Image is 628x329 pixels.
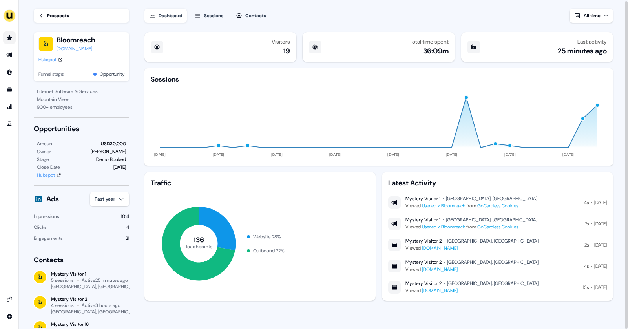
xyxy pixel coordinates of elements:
div: Mystery Visitor 1 [51,271,129,277]
button: Contacts [231,9,271,23]
tspan: [DATE] [446,152,458,157]
tspan: [DATE] [504,152,516,157]
tspan: [DATE] [154,152,166,157]
div: Mystery Visitor 1 [405,196,440,202]
div: 25 minutes ago [558,46,607,56]
div: Amount [37,140,54,148]
div: 21 [126,234,129,242]
div: Active 25 minutes ago [82,277,128,283]
div: Clicks [34,223,47,231]
button: Bloomreach [57,35,95,45]
tspan: 136 [194,235,204,245]
div: Stage [37,155,49,163]
div: Prospects [47,12,69,20]
div: Mystery Visitor 2 [405,259,442,265]
tspan: [DATE] [271,152,283,157]
a: Hubspot [37,171,61,179]
div: 2s [584,241,589,249]
div: Latest Activity [388,178,607,188]
div: Mountain View [37,95,126,103]
a: Go to integrations [3,310,16,323]
div: 4s [584,262,589,270]
div: 36:09m [423,46,449,56]
a: Userled x Bloomreach [422,203,465,209]
a: Go to prospects [3,31,16,44]
a: Go to Inbound [3,66,16,79]
div: Ads [46,194,59,204]
div: 13s [583,283,589,291]
div: [DATE] [594,241,607,249]
div: Internet Software & Services [37,88,126,95]
a: Go to outbound experience [3,49,16,61]
div: Total time spent [409,38,449,45]
a: Go to templates [3,83,16,96]
div: Active 3 hours ago [82,302,120,309]
button: Dashboard [144,9,187,23]
div: [GEOGRAPHIC_DATA], [GEOGRAPHIC_DATA] [51,309,143,315]
div: 5 sessions [51,277,74,283]
div: 4s [584,199,589,207]
a: [DOMAIN_NAME] [422,287,458,294]
div: Close Date [37,163,60,171]
a: Go to attribution [3,101,16,113]
a: [DOMAIN_NAME] [422,245,458,251]
a: [DOMAIN_NAME] [422,266,458,272]
div: [PERSON_NAME] [91,148,126,155]
button: All time [570,9,613,23]
div: [GEOGRAPHIC_DATA], [GEOGRAPHIC_DATA] [51,283,143,290]
div: 4 [126,223,129,231]
div: Hubspot [38,56,57,64]
a: GoCardless Cookies [477,203,518,209]
a: [DOMAIN_NAME] [57,45,95,53]
div: Outbound 72 % [253,247,285,255]
div: [GEOGRAPHIC_DATA], [GEOGRAPHIC_DATA] [446,196,537,202]
div: [GEOGRAPHIC_DATA], [GEOGRAPHIC_DATA] [447,280,539,287]
div: Contacts [245,12,266,20]
div: [GEOGRAPHIC_DATA], [GEOGRAPHIC_DATA] [447,259,539,265]
tspan: Touchpoints [185,243,213,249]
div: Viewed [405,287,539,294]
div: [GEOGRAPHIC_DATA], [GEOGRAPHIC_DATA] [447,238,539,244]
div: Sessions [151,75,179,84]
div: 4 sessions [51,302,74,309]
a: GoCardless Cookies [477,224,518,230]
div: Viewed [405,265,539,273]
div: 900 + employees [37,103,126,111]
div: Mystery Visitor 16 [51,321,129,327]
a: Userled x Bloomreach [422,224,465,230]
div: Visitors [272,38,290,45]
div: Opportunities [34,124,129,133]
div: Mystery Visitor 2 [405,280,442,287]
div: 1014 [121,212,129,220]
button: Past year [90,192,129,206]
tspan: [DATE] [562,152,574,157]
div: 19 [283,46,290,56]
div: Mystery Visitor 2 [51,296,129,302]
a: Prospects [34,9,129,23]
div: Demo Booked [96,155,126,163]
div: 7s [585,220,589,228]
a: Go to integrations [3,293,16,305]
div: Impressions [34,212,59,220]
div: USD30,000 [101,140,126,148]
div: Sessions [204,12,223,20]
a: Go to experiments [3,118,16,130]
div: Last activity [577,38,607,45]
span: Funnel stage: [38,70,64,78]
div: Dashboard [159,12,182,20]
div: [DATE] [594,262,607,270]
div: Engagements [34,234,63,242]
div: Traffic [151,178,369,188]
div: [GEOGRAPHIC_DATA], [GEOGRAPHIC_DATA] [446,217,537,223]
div: Mystery Visitor 1 [405,217,440,223]
div: Mystery Visitor 2 [405,238,442,244]
div: Viewed [405,244,539,252]
tspan: [DATE] [329,152,341,157]
tspan: [DATE] [213,152,225,157]
div: [DATE] [594,220,607,228]
div: [DATE] [113,163,126,171]
button: Sessions [190,9,228,23]
button: Opportunity [100,70,124,78]
div: Contacts [34,255,129,265]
